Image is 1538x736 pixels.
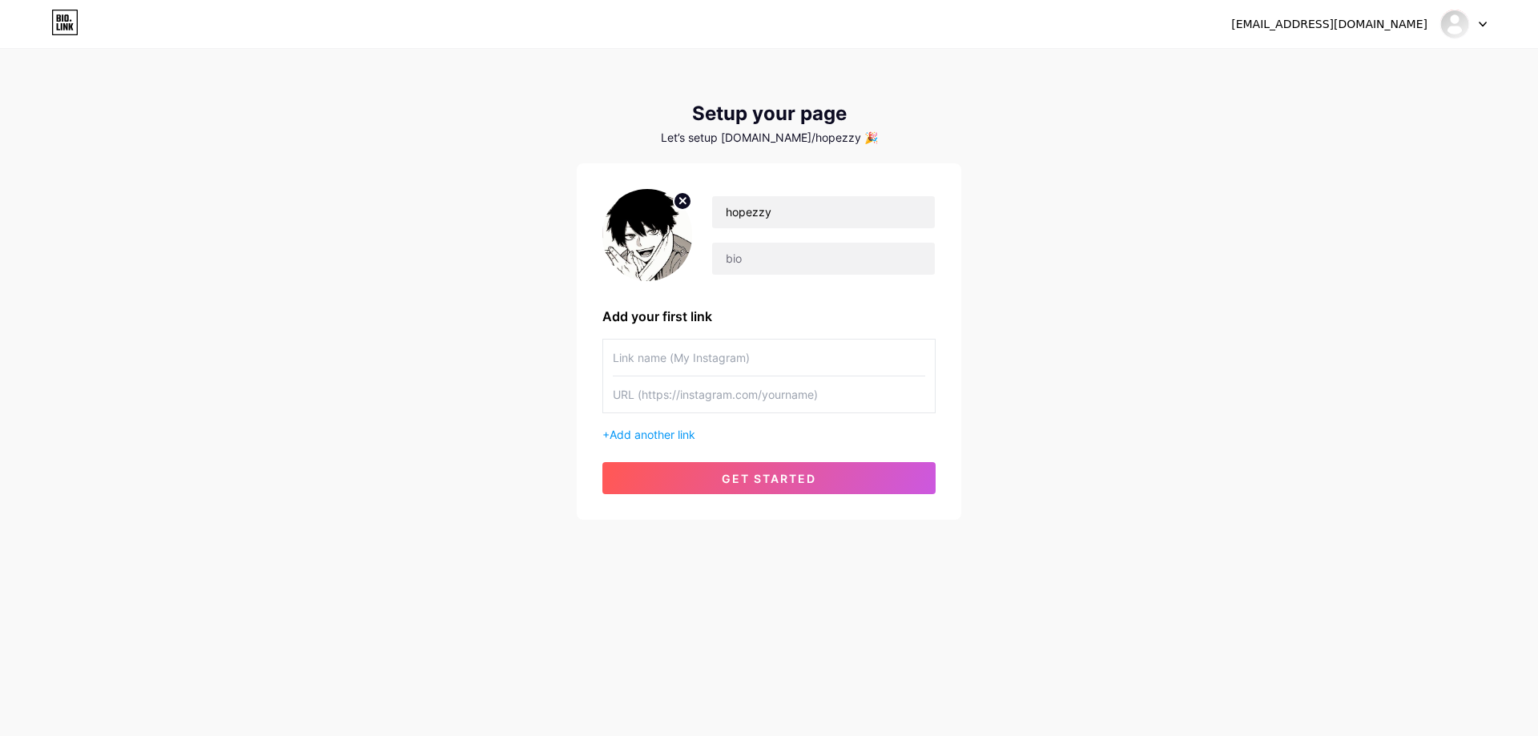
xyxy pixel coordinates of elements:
[613,376,925,412] input: URL (https://instagram.com/yourname)
[602,189,692,281] img: profile pic
[722,472,816,485] span: get started
[1439,9,1470,39] img: HoPeZzY
[602,462,936,494] button: get started
[577,131,961,144] div: Let’s setup [DOMAIN_NAME]/hopezzy 🎉
[602,426,936,443] div: +
[610,428,695,441] span: Add another link
[613,340,925,376] input: Link name (My Instagram)
[712,196,935,228] input: Your name
[712,243,935,275] input: bio
[1231,16,1427,33] div: [EMAIL_ADDRESS][DOMAIN_NAME]
[577,103,961,125] div: Setup your page
[602,307,936,326] div: Add your first link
